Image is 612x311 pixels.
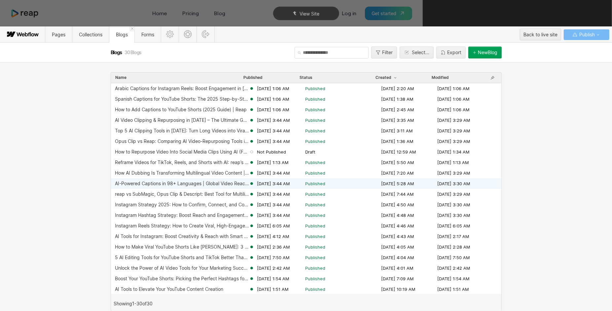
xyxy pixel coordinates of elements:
[381,170,414,176] span: [DATE] 7:20 AM
[115,139,249,144] div: Opus Clip vs Reap: Comparing AI Video-Repurposing Tools in [DATE]
[115,86,249,91] div: Arabic Captions for Instagram Reels: Boost Engagement in [DATE]
[381,159,414,165] span: [DATE] 5:50 AM
[300,75,312,80] div: Status
[115,96,249,102] div: Spanish Captions for YouTube Shorts: The 2025 Step-by-Step
[381,276,414,282] span: [DATE] 7:09 AM
[115,170,249,176] div: How AI Dubbing Is Transforming Multilingual Video Content | reap
[257,244,290,250] span: [DATE] 2:36 AM
[437,96,470,102] span: [DATE] 1:06 AM
[257,265,290,271] span: [DATE] 2:42 AM
[257,96,289,102] span: [DATE] 1:06 AM
[437,265,470,271] span: [DATE] 2:42 AM
[305,149,315,155] span: Draft
[437,286,469,292] span: [DATE] 1:51 AM
[437,202,470,208] span: [DATE] 3:30 AM
[437,170,470,176] span: [DATE] 3:29 AM
[305,159,325,165] span: Published
[257,170,290,176] span: [DATE] 3:44 AM
[382,50,393,55] div: Filter
[257,233,289,239] span: [DATE] 4:12 AM
[381,181,414,187] span: [DATE] 5:28 AM
[257,255,290,260] span: [DATE] 7:50 AM
[115,213,249,218] div: Instagram Hashtag Strategy: Boost Reach and Engagement the Smart Way
[437,117,470,123] span: [DATE] 3:29 AM
[305,244,325,250] span: Published
[116,32,128,37] span: Blogs
[257,223,290,229] span: [DATE] 6:05 AM
[381,149,416,155] span: [DATE] 12:59 AM
[437,149,470,155] span: [DATE] 1:34 AM
[305,276,325,282] span: Published
[371,47,397,58] button: Filter
[257,107,289,113] span: [DATE] 1:06 AM
[257,276,289,282] span: [DATE] 1:54 AM
[520,29,561,40] button: Back to live site
[305,212,325,218] span: Published
[381,244,414,250] span: [DATE] 4:05 AM
[305,233,325,239] span: Published
[257,138,290,144] span: [DATE] 3:44 AM
[437,86,470,91] span: [DATE] 1:06 AM
[305,223,325,229] span: Published
[257,149,286,155] span: Not Published
[437,255,470,260] span: [DATE] 7:50 AM
[305,128,325,134] span: Published
[437,212,470,218] span: [DATE] 3:30 AM
[381,255,414,260] span: [DATE] 4:04 AM
[437,128,470,134] span: [DATE] 3:29 AM
[115,160,249,165] div: Reframe Videos for TikTok, Reels, and Shorts with AI: reap’s Auto Reframe Tool
[115,128,249,133] div: Top 5 AI Clipping Tools in [DATE]: Turn Long Videos into Viral Clips
[431,75,449,81] button: Modified
[257,181,290,187] span: [DATE] 3:44 AM
[115,234,249,239] div: AI Tools for Instagram: Boost Creativity & Reach with Smart Content Creation
[125,50,141,55] span: 30 Blogs
[437,244,470,250] span: [DATE] 2:28 AM
[381,286,415,292] span: [DATE] 10:19 AM
[381,117,414,123] span: [DATE] 3:35 AM
[52,32,65,37] span: Pages
[437,107,470,113] span: [DATE] 1:06 AM
[305,255,325,260] span: Published
[305,202,325,208] span: Published
[115,118,249,123] div: AI Video Clipping & Repurposing in [DATE] – The Ultimate Guide for Creators
[578,30,595,40] span: Publish
[437,233,469,239] span: [DATE] 2:17 AM
[115,265,249,271] div: Unlock the Power of AI Video Tools for Your Marketing Success
[243,75,263,81] button: Published
[381,191,414,197] span: [DATE] 7:44 AM
[432,75,449,80] span: Modified
[375,75,398,81] button: Created
[437,159,469,165] span: [DATE] 1:13 AM
[305,117,325,123] span: Published
[243,75,263,80] span: Published
[115,149,249,155] div: How to Repurpose Video Into Social Media Clips Using AI (Fast & Easy)
[437,276,470,282] span: [DATE] 1:54 AM
[381,212,414,218] span: [DATE] 4:48 AM
[381,223,414,229] span: [DATE] 4:46 AM
[436,47,466,58] button: Export
[305,286,325,292] span: Published
[257,202,290,208] span: [DATE] 3:44 AM
[111,49,123,55] span: Blogs
[115,223,249,228] div: Instagram Reels Strategy: How to Create Viral, High-Engagement Videos
[305,138,325,144] span: Published
[376,75,398,80] span: Created
[400,47,434,58] button: Select...
[305,86,325,91] span: Published
[115,75,127,81] button: Name
[257,117,290,123] span: [DATE] 3:44 AM
[115,107,247,112] div: How to Add Captions to YouTube Shorts (2025 Guide) | Reap
[305,191,325,197] span: Published
[130,26,134,31] a: Close 'Blogs' tab
[115,181,249,186] div: AI-Powered Captions in 98+ Languages | Global Video Reach with reap
[299,75,313,81] button: Status
[305,96,325,102] span: Published
[381,128,413,134] span: [DATE] 3:11 AM
[300,11,319,17] span: View Site
[257,191,290,197] span: [DATE] 3:44 AM
[305,170,325,176] span: Published
[115,75,126,80] span: Name
[381,233,414,239] span: [DATE] 4:43 AM
[115,255,249,260] div: 5 AI Editing Tools for YouTube Shorts and TikTok Better Than CapCut
[381,107,414,113] span: [DATE] 2:45 AM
